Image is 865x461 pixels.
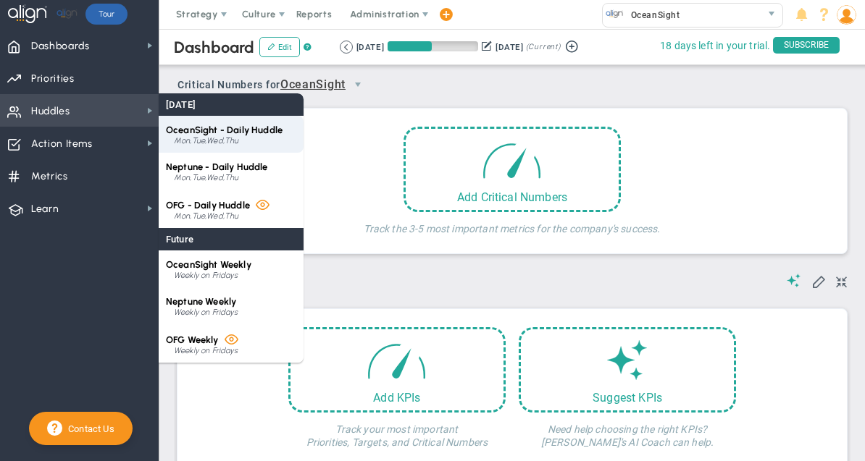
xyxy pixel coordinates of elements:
div: [DATE] [496,41,523,54]
span: OFG Weekly [166,334,219,345]
span: 18 days left in your trial. [660,37,770,55]
div: Mon,Tue,Wed,Thu [174,174,296,182]
span: Viewer [225,331,238,345]
span: Dashboard [174,41,254,54]
span: Neptune - Daily Huddle [166,161,268,172]
h4: Track the 3-5 most important metrics for the company's success. [364,212,660,235]
div: Suggest KPIs [521,391,734,405]
span: Dashboards [31,31,90,62]
button: Edit [259,37,300,57]
span: Viewer [256,197,269,211]
span: Contact Us [62,422,114,436]
div: [DATE] [356,41,384,54]
div: Weekly on Fridays [174,347,296,355]
span: select [346,72,370,97]
span: OceanSight Weekly [166,259,251,270]
span: Suggestions (AI Feature) [787,274,801,287]
span: Edit My KPIs [811,274,826,288]
span: Learn [31,194,59,224]
span: OceanSight [624,5,680,25]
span: Neptune Weekly [166,296,236,307]
span: Action Items [31,129,93,159]
span: Culture [242,9,276,20]
div: Mon,Tue,Wed,Thu [174,212,296,221]
h4: Track your most important Priorities, Targets, and Critical Numbers [288,413,506,449]
div: Period Progress: 49% Day 44 of 89 with 45 remaining. [388,41,478,51]
span: select [761,4,782,27]
div: Weekly on Fridays [174,271,296,280]
div: Mon,Tue,Wed,Thu [174,137,296,145]
span: Strategy [176,9,218,20]
div: Add KPIs [291,391,503,405]
h4: Need help choosing the right KPIs? [PERSON_NAME]'s AI Coach can help. [519,413,736,449]
span: OFG - Daily Huddle [166,200,250,211]
div: Future [159,228,304,250]
span: Administration [350,9,419,20]
span: Metrics [31,161,68,192]
span: SUBSCRIBE [773,37,840,54]
span: (Current) [526,41,561,54]
div: Add Critical Numbers [406,190,619,204]
div: [DATE] [159,93,304,116]
button: Go to previous period [340,41,353,54]
img: 32760.Company.photo [606,5,624,23]
span: Huddles [31,96,70,127]
span: OceanSight - Daily Huddle [166,124,283,135]
img: 204747.Person.photo [837,5,856,25]
div: Weekly on Fridays [174,308,296,317]
span: Critical Numbers for [177,72,374,99]
span: OceanSight [280,72,346,97]
span: Priorities [31,64,75,94]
